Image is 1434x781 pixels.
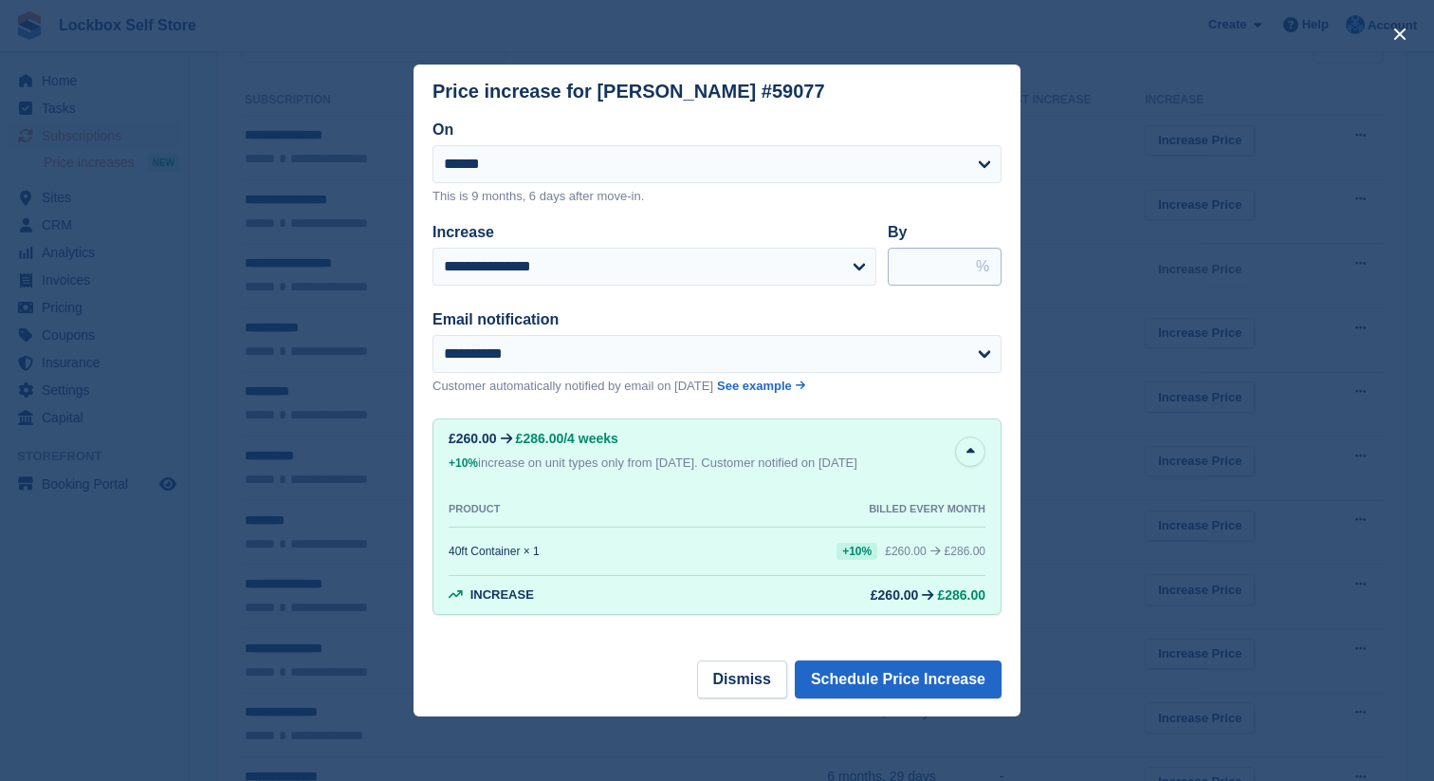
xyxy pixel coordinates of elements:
p: Customer automatically notified by email on [DATE] [432,377,713,396]
span: £286.00 [937,587,985,603]
div: £260.00 [885,545,926,558]
span: Customer notified on [DATE] [701,456,857,470]
a: See example [717,377,805,396]
p: This is 9 months, 6 days after move-in. [432,187,1002,206]
div: BILLED EVERY MONTH [869,503,985,515]
div: 40ft Container × 1 [449,545,540,558]
span: £286.00 [516,431,564,446]
div: £260.00 [449,431,497,446]
label: Increase [432,224,494,240]
label: Email notification [432,311,559,327]
label: By [888,224,907,240]
div: £260.00 [871,587,919,603]
span: £286.00 [945,545,985,558]
span: Increase [470,587,534,602]
button: Schedule Price Increase [795,660,1002,698]
div: +10% [449,454,478,473]
label: On [432,121,453,138]
span: increase on unit types only from [DATE]. [449,456,698,470]
div: +10% [836,543,877,560]
span: /4 weeks [563,431,618,446]
span: See example [717,379,792,393]
button: Dismiss [697,660,787,698]
button: close [1385,19,1415,49]
div: PRODUCT [449,503,500,515]
div: Price increase for [PERSON_NAME] #59077 [432,81,825,102]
